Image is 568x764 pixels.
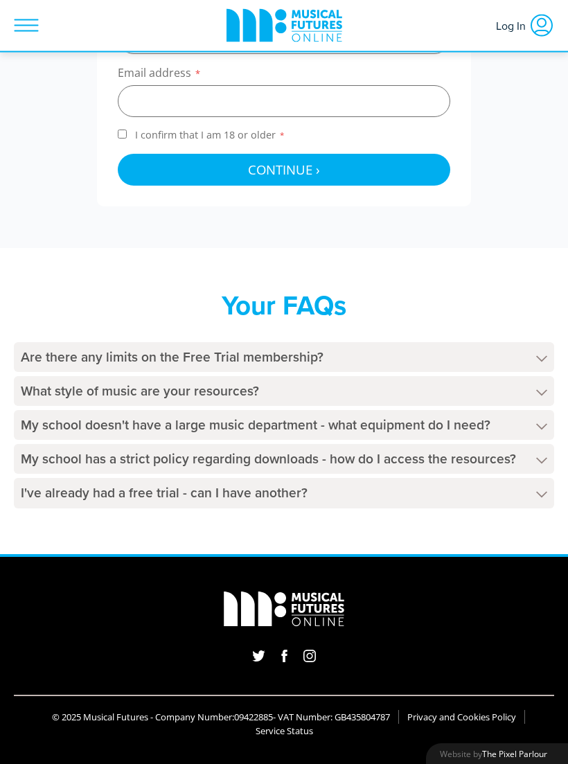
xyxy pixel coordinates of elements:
[256,725,313,738] a: Service Status
[118,66,450,86] label: Email address
[234,711,273,725] a: 09422885
[299,646,320,666] a: Instagram
[407,711,516,725] a: Privacy and Cookies Policy
[248,161,320,179] span: Continue ›
[132,129,288,142] span: I confirm that I am 18 or older
[14,377,554,407] h4: What style of music are your resources?
[44,711,399,725] li: © 2025 Musical Futures - Company Number: - VAT Number: GB435804787
[14,445,554,474] h4: My school has a strict policy regarding downloads - how do I access the resources?
[482,749,547,761] a: The Pixel Parlour
[278,646,291,666] a: Facebook
[118,130,127,139] input: I confirm that I am 18 or older*
[14,411,554,441] h4: My school doesn't have a large music department - what equipment do I need?
[118,154,450,186] button: Continue ›
[489,6,561,45] a: Log In
[248,646,269,666] a: Twitter
[14,343,554,373] h4: Are there any limits on the Free Trial membership?
[496,13,529,38] span: Log In
[14,290,554,322] h2: Your FAQs
[14,479,554,508] h4: I've already had a free trial - can I have another?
